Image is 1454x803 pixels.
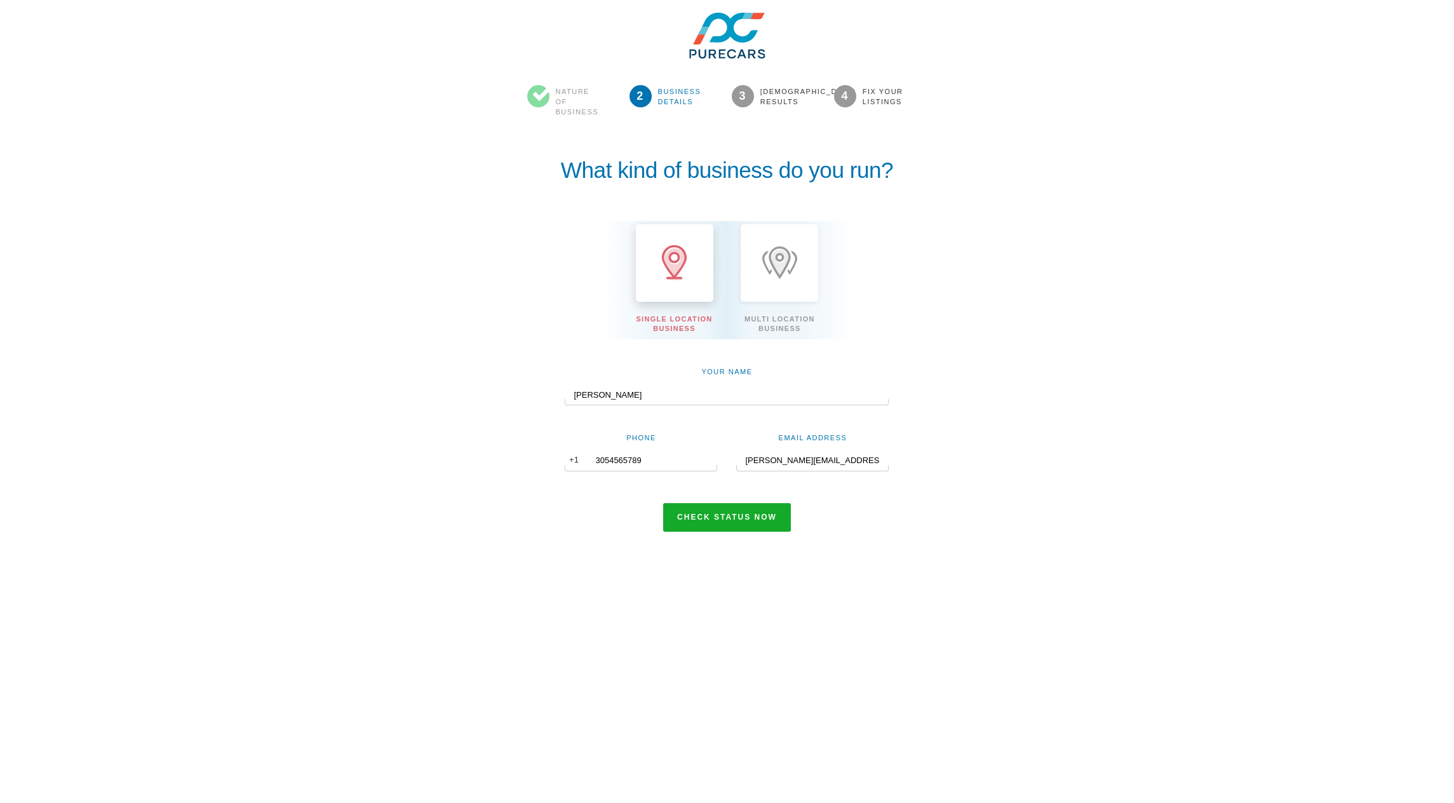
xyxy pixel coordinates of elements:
img: GsEXJj1dRr2yxwfCSclf.png [667,13,788,58]
h1: What kind of business do you run? [489,158,966,183]
span: 4 [834,85,856,107]
span: [DEMOGRAPHIC_DATA] Results [754,86,808,107]
span: Business Details [652,86,706,107]
span: Multi Location Business [741,314,818,334]
span: Nature of Business [549,86,603,117]
label: YOUR NAME [701,367,752,377]
span: Single Location Business [636,314,713,334]
button: Check status now [663,503,791,532]
label: Phone [626,433,656,443]
label: Email Address [779,433,847,443]
span: 3 [732,85,754,107]
span: Fix your Listings [856,86,910,107]
span: 2 [629,85,652,107]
